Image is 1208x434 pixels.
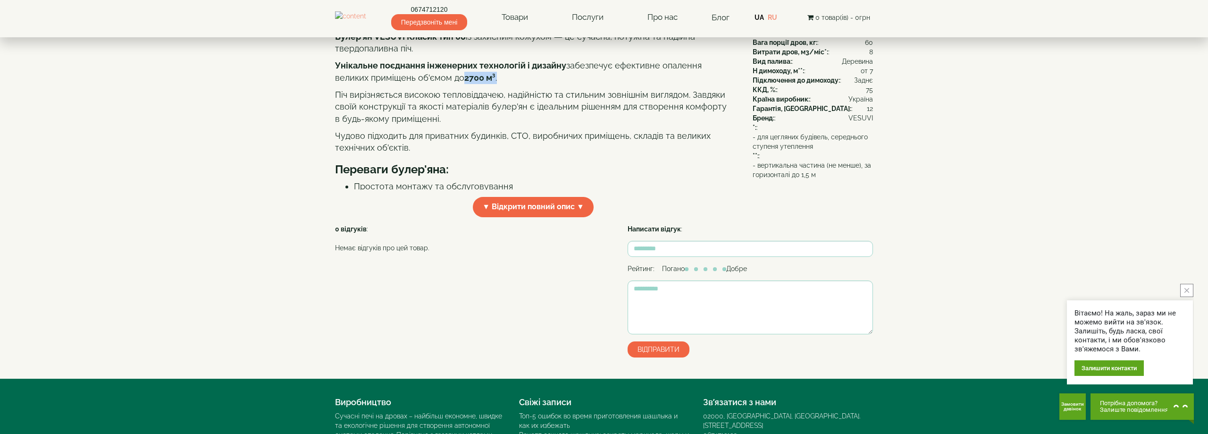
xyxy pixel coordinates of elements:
b: Гарантія, [GEOGRAPHIC_DATA]: [753,105,851,112]
b: Переваги булер'яна: [335,162,449,176]
div: : [753,38,873,47]
div: : [753,104,873,113]
span: 12 [867,104,873,113]
button: 0 товар(ів) - 0грн [805,12,873,23]
span: VESUVI [848,113,873,123]
h4: Виробництво [335,398,505,407]
div: : [753,123,873,132]
strong: Унікальне поєднання інженерних технологій і дизайну [335,60,566,70]
img: content [335,11,366,23]
div: : [753,132,873,161]
b: Підключення до димоходу: [753,77,840,84]
strong: 2700 м³ [464,73,495,83]
p: забезпечує ефективне опалення великих приміщень об'ємом до . [335,60,731,84]
div: : [335,224,604,257]
b: Країна виробник: [753,95,810,103]
div: : [753,113,873,123]
span: Україна [848,94,873,104]
button: Відправити [628,341,689,357]
span: от 7 [861,66,873,76]
strong: Написати відгук [628,225,681,233]
span: Передзвоніть мені [391,14,467,30]
h4: Зв’язатися з нами [703,398,873,407]
button: Get Call button [1059,393,1086,420]
span: Заднє [854,76,873,85]
b: Бренд: [753,114,774,122]
b: Вид палива: [753,58,792,65]
a: RU [768,14,777,21]
a: UA [755,14,764,21]
button: close button [1180,284,1193,297]
span: 8 [869,47,873,57]
div: Рейтинг: Погано Добре [628,264,873,273]
p: Піч вирізняється високою тепловіддачею, надійністю та стильним зовнішнім виглядом. Завдяки своїй ... [335,89,731,125]
b: Вага порції дров, кг: [753,39,817,46]
p: Немає відгуків про цей товар. [335,243,604,253]
div: : [753,57,873,66]
span: - для цегляних будівель, середнього ступеня утеплення [753,132,873,151]
span: Деревина [842,57,873,66]
a: Про нас [638,7,687,28]
div: Вітаємо! На жаль, зараз ми не можемо вийти на зв'язок. Залишіть, будь ласка, свої контакти, і ми ... [1074,309,1185,354]
span: Залиште повідомлення [1100,407,1168,413]
b: H димоходу, м**: [753,67,804,75]
div: : [628,224,873,234]
a: Товари [492,7,537,28]
span: Замовити дзвінок [1059,402,1086,411]
b: Витрати дров, м3/міс*: [753,48,828,56]
span: ▼ Відкрити повний опис ▼ [473,197,594,217]
a: 0674712120 [391,5,467,14]
div: : [753,94,873,104]
button: Chat button [1091,393,1194,420]
div: : [753,66,873,76]
a: Блог [712,13,730,22]
span: 0 товар(ів) - 0грн [815,14,870,21]
p: Чудово підходить для приватних будинків, СТО, виробничих приміщень, складів та великих технічних ... [335,130,731,154]
p: із захисним кожухом — це сучасна, потужна та надійна твердопаливна піч. [335,31,731,55]
strong: 0 відгуків [335,225,367,233]
div: : [753,85,873,94]
strong: Булер'ян VESUVI Класик тип 08 [335,32,466,42]
span: - вертикальна частина (не менше), за горизонталі до 1,5 м [753,161,873,179]
b: ККД, %: [753,86,777,94]
h4: Свіжі записи [519,398,689,407]
span: 75 [866,85,873,94]
div: Залишити контакти [1074,360,1144,376]
a: Топ-5 ошибок во время приготовления шашлыка и как их избежать [519,412,678,429]
li: Простота монтажу та обслуговування [354,180,731,193]
span: 60 [865,38,873,47]
div: 02000, [GEOGRAPHIC_DATA], [GEOGRAPHIC_DATA]. [STREET_ADDRESS] [703,411,873,430]
a: Послуги [562,7,613,28]
div: : [753,76,873,85]
div: : [753,47,873,57]
span: Потрібна допомога? [1100,400,1168,407]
